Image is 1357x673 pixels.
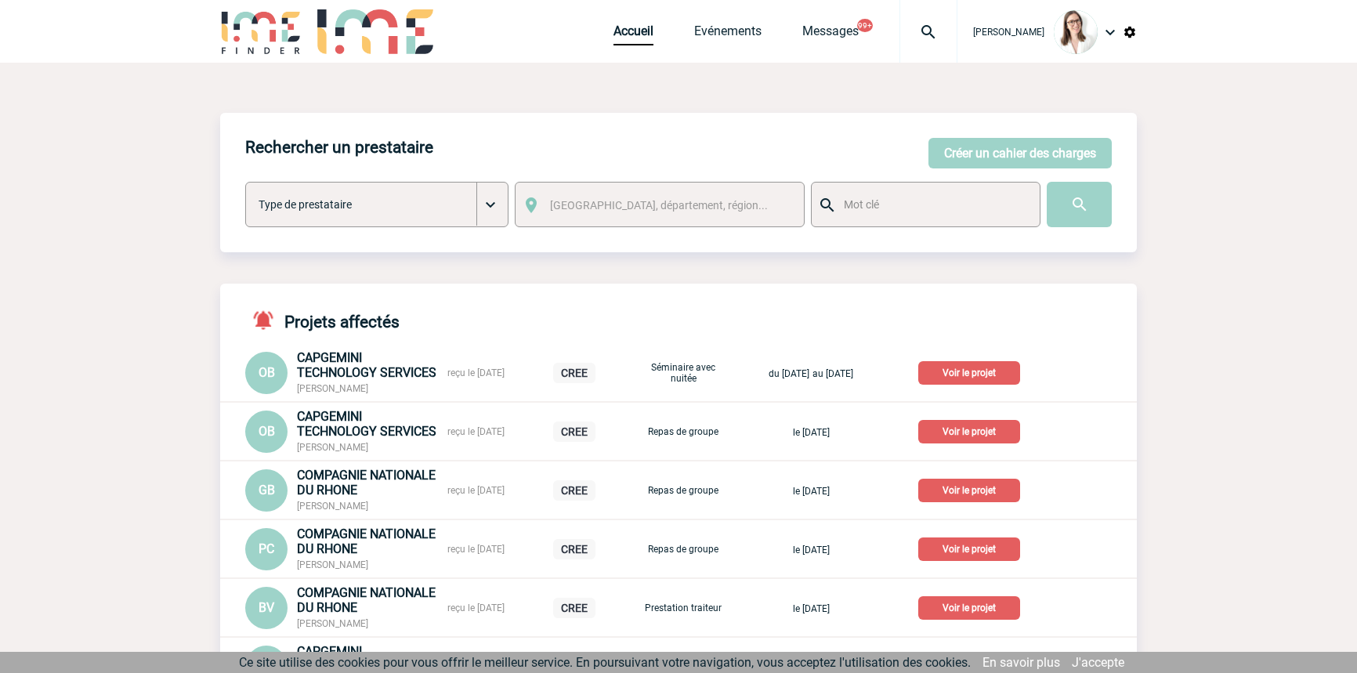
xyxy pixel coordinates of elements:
span: le [DATE] [793,486,830,497]
p: Séminaire avec nuitée [644,362,722,384]
p: Repas de groupe [644,426,722,437]
span: au [DATE] [812,368,853,379]
span: COMPAGNIE NATIONALE DU RHONE [297,526,436,556]
span: reçu le [DATE] [447,426,505,437]
span: COMPAGNIE NATIONALE DU RHONE [297,585,436,615]
span: [PERSON_NAME] [297,501,368,512]
span: GB [259,483,275,498]
h4: Projets affectés [245,309,400,331]
span: OB [259,365,275,380]
a: Voir le projet [918,482,1026,497]
p: Voir le projet [918,479,1020,502]
p: Repas de groupe [644,485,722,496]
a: Voir le projet [918,423,1026,438]
a: Evénements [694,24,762,45]
a: Voir le projet [918,599,1026,614]
a: Messages [802,24,859,45]
span: le [DATE] [793,427,830,438]
span: COMPAGNIE NATIONALE DU RHONE [297,468,436,498]
input: Mot clé [840,194,1026,215]
p: CREE [553,363,595,383]
a: Accueil [613,24,653,45]
span: le [DATE] [793,545,830,555]
span: BV [259,600,274,615]
img: 122719-0.jpg [1054,10,1098,54]
span: [PERSON_NAME] [297,618,368,629]
p: Voir le projet [918,537,1020,561]
span: reçu le [DATE] [447,485,505,496]
p: Repas de groupe [644,544,722,555]
p: CREE [553,422,595,442]
span: [PERSON_NAME] [973,27,1044,38]
p: CREE [553,480,595,501]
span: OB [259,424,275,439]
img: IME-Finder [220,9,302,54]
span: PC [259,541,274,556]
span: [PERSON_NAME] [297,442,368,453]
span: reçu le [DATE] [447,367,505,378]
span: CAPGEMINI TECHNOLOGY SERVICES [297,350,436,380]
img: notifications-active-24-px-r.png [251,309,284,331]
a: Voir le projet [918,364,1026,379]
span: le [DATE] [793,603,830,614]
span: reçu le [DATE] [447,544,505,555]
button: 99+ [857,19,873,32]
span: [PERSON_NAME] [297,383,368,394]
input: Submit [1047,182,1112,227]
p: Voir le projet [918,361,1020,385]
a: Voir le projet [918,541,1026,555]
p: Prestation traiteur [644,602,722,613]
a: En savoir plus [982,655,1060,670]
span: du [DATE] [769,368,809,379]
span: [GEOGRAPHIC_DATA], département, région... [550,199,768,212]
span: Ce site utilise des cookies pour vous offrir le meilleur service. En poursuivant votre navigation... [239,655,971,670]
p: Voir le projet [918,596,1020,620]
a: J'accepte [1072,655,1124,670]
p: Voir le projet [918,420,1020,443]
h4: Rechercher un prestataire [245,138,433,157]
p: CREE [553,598,595,618]
p: CREE [553,539,595,559]
span: CAPGEMINI TECHNOLOGY SERVICES [297,409,436,439]
span: reçu le [DATE] [447,602,505,613]
span: [PERSON_NAME] [297,559,368,570]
